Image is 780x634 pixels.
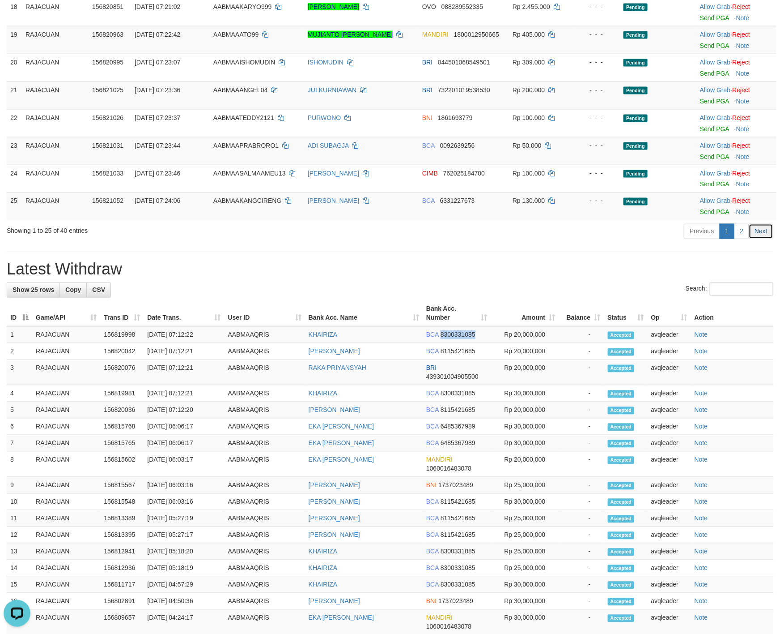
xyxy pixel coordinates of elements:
[579,86,616,94] div: - - -
[144,326,224,343] td: [DATE] 07:12:22
[32,326,100,343] td: RAJACUAN
[422,59,432,66] span: BRI
[22,165,89,193] td: RAJACUAN
[7,301,32,326] th: ID: activate to sort column descending
[225,435,305,452] td: AABMAAQRIS
[491,452,559,477] td: Rp 20,000,000
[648,452,691,477] td: avqleader
[684,224,720,239] a: Previous
[700,125,729,133] a: Send PGA
[213,31,259,38] span: AABMAAATO99
[559,301,604,326] th: Balance: activate to sort column ascending
[308,142,349,149] a: ADI SUBAGJA
[32,435,100,452] td: RAJACUAN
[22,54,89,81] td: RAJACUAN
[491,419,559,435] td: Rp 30,000,000
[7,109,22,137] td: 22
[308,86,356,94] a: JULKURNIAWAN
[7,54,22,81] td: 20
[422,3,436,10] span: OVO
[648,477,691,494] td: avqleader
[700,209,729,216] a: Send PGA
[100,343,144,360] td: 156820042
[7,193,22,220] td: 25
[225,301,305,326] th: User ID: activate to sort column ascending
[559,435,604,452] td: -
[579,169,616,178] div: - - -
[695,348,708,355] a: Note
[513,114,545,121] span: Rp 100.000
[7,261,773,278] h1: Latest Withdraw
[100,402,144,419] td: 156820036
[92,31,123,38] span: 156820963
[225,326,305,343] td: AABMAAQRIS
[100,326,144,343] td: 156819998
[92,197,123,205] span: 156821052
[7,81,22,109] td: 21
[422,86,432,94] span: BRI
[700,197,732,205] span: ·
[696,165,776,193] td: ·
[732,59,750,66] a: Reject
[7,137,22,165] td: 23
[695,515,708,522] a: Note
[736,98,750,105] a: Note
[426,407,439,414] span: BCA
[559,343,604,360] td: -
[100,419,144,435] td: 156815768
[423,301,491,326] th: Bank Acc. Number: activate to sort column ascending
[700,142,732,149] span: ·
[736,181,750,188] a: Note
[608,482,635,490] span: Accepted
[695,456,708,463] a: Note
[736,42,750,49] a: Note
[695,581,708,588] a: Note
[32,343,100,360] td: RAJACUAN
[438,482,473,489] span: Copy 1737023489 to clipboard
[305,301,423,326] th: Bank Acc. Name: activate to sort column ascending
[491,435,559,452] td: Rp 30,000,000
[648,419,691,435] td: avqleader
[491,477,559,494] td: Rp 25,000,000
[100,452,144,477] td: 156815602
[695,614,708,621] a: Note
[559,386,604,402] td: -
[22,193,89,220] td: RAJACUAN
[144,477,224,494] td: [DATE] 06:03:16
[695,423,708,430] a: Note
[213,197,281,205] span: AABMAAKANGCIRENG
[648,435,691,452] td: avqleader
[732,86,750,94] a: Reject
[734,224,749,239] a: 2
[695,390,708,397] a: Note
[648,301,691,326] th: Op: activate to sort column ascending
[213,142,279,149] span: AABMAAPRABRORO1
[32,494,100,510] td: RAJACUAN
[513,3,550,10] span: Rp 2.455.000
[32,386,100,402] td: RAJACUAN
[213,170,286,177] span: AABMAASALMAAMEU13
[225,386,305,402] td: AABMAAQRIS
[309,348,360,355] a: [PERSON_NAME]
[695,407,708,414] a: Note
[32,419,100,435] td: RAJACUAN
[144,301,224,326] th: Date Trans.: activate to sort column ascending
[720,224,735,239] a: 1
[135,3,180,10] span: [DATE] 07:21:02
[736,14,750,21] a: Note
[696,81,776,109] td: ·
[4,4,30,30] button: Open LiveChat chat widget
[422,114,432,121] span: BNI
[559,419,604,435] td: -
[144,360,224,386] td: [DATE] 07:12:21
[92,3,123,10] span: 156820851
[225,452,305,477] td: AABMAAQRIS
[732,114,750,121] a: Reject
[579,58,616,67] div: - - -
[309,531,360,539] a: [PERSON_NAME]
[700,170,732,177] span: ·
[491,402,559,419] td: Rp 20,000,000
[700,181,729,188] a: Send PGA
[623,31,648,39] span: Pending
[700,142,730,149] a: Allow Grab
